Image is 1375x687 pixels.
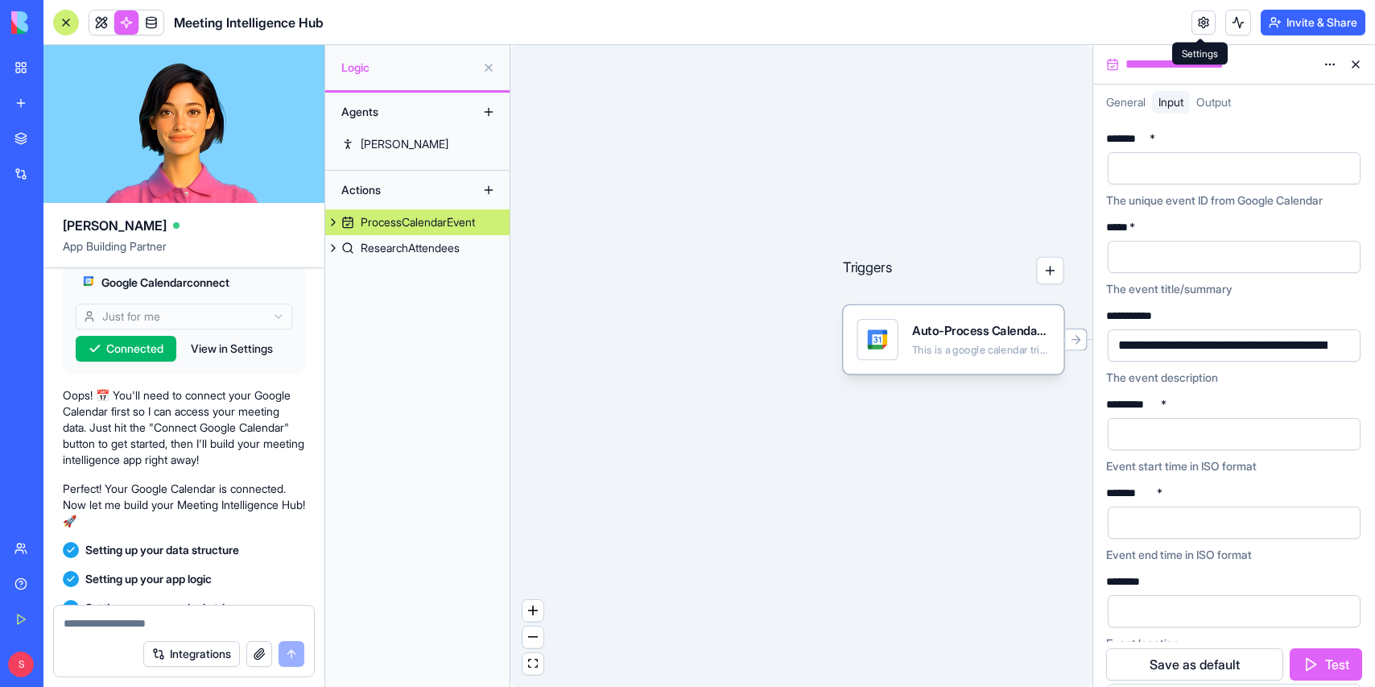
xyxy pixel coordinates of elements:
span: Output [1196,95,1231,109]
a: [PERSON_NAME] [325,131,510,157]
span: General [1106,95,1146,109]
p: Triggers [843,257,892,284]
div: The event title/summary [1106,281,1362,297]
span: Input [1158,95,1183,109]
span: App Building Partner [63,238,305,267]
span: Setting up your data structure [85,542,239,558]
div: [PERSON_NAME] [361,136,448,152]
span: [PERSON_NAME] [63,216,167,235]
span: Setting up your app logic triggers [85,600,254,616]
div: Event end time in ISO format [1106,547,1362,563]
div: ResearchAttendees [361,240,460,256]
button: Connected [76,336,176,362]
img: logo [11,11,111,34]
span: S [8,652,34,677]
div: ProcessCalendarEvent [361,214,475,230]
div: Agents [333,99,462,125]
div: Settings [1172,43,1228,65]
button: Integrations [143,641,240,667]
div: Auto-Process Calendar EventsTriggerThis is a google calendar trigger set [843,305,1063,375]
button: zoom out [522,627,543,648]
span: Logic [341,60,476,76]
button: Test [1290,648,1362,681]
span: Meeting Intelligence Hub [174,13,324,32]
button: Save as default [1106,648,1283,681]
p: Perfect! Your Google Calendar is connected. Now let me build your Meeting Intelligence Hub! 🚀 [63,481,305,529]
div: Actions [333,177,462,203]
img: googlecalendar [82,275,95,288]
button: fit view [522,653,543,675]
p: Oops! 📅 You'll need to connect your Google Calendar first so I can access your meeting data. Just... [63,387,305,468]
span: Connected [106,341,163,357]
span: Setting up your app logic [85,571,212,587]
span: Google Calendar connect [101,275,229,291]
div: The event description [1106,370,1362,386]
button: View in Settings [183,336,281,362]
button: zoom in [522,600,543,622]
a: ResearchAttendees [325,235,510,261]
div: Auto-Process Calendar EventsTrigger [912,322,1050,339]
div: Triggers [843,201,1063,374]
div: Event location [1106,635,1362,652]
div: Event start time in ISO format [1106,458,1362,474]
div: This is a google calendar trigger set [912,343,1050,357]
button: Invite & Share [1261,10,1365,35]
div: The unique event ID from Google Calendar [1106,192,1362,209]
a: ProcessCalendarEvent [325,209,510,235]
